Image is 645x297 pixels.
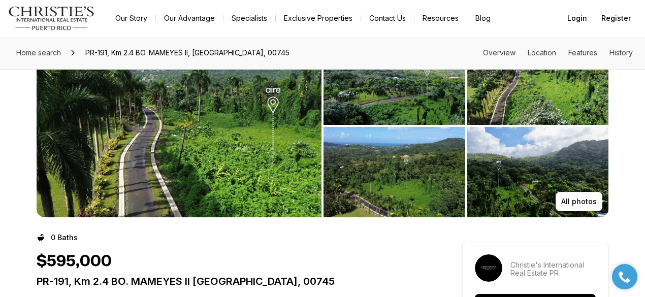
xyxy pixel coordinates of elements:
button: View image gallery [467,127,609,217]
div: Listing Photos [37,35,608,217]
button: View image gallery [324,127,465,217]
p: PR-191, Km 2.4 BO. MAMEYES II [GEOGRAPHIC_DATA], 00745 [37,275,426,287]
span: Register [601,14,631,22]
img: logo [8,6,95,30]
button: Login [561,8,593,28]
a: Skip to: Location [528,48,556,57]
button: Register [595,8,637,28]
a: Home search [12,45,65,61]
a: Our Story [107,11,155,25]
p: Christie's International Real Estate PR [510,261,596,277]
a: Skip to: Overview [483,48,515,57]
button: View image gallery [37,35,321,217]
p: All photos [561,197,597,206]
p: 0 Baths [51,234,78,242]
li: 1 of 4 [37,35,321,217]
li: 2 of 4 [324,35,608,217]
button: Contact Us [361,11,414,25]
a: Our Advantage [156,11,223,25]
button: View image gallery [324,35,465,125]
span: Home search [16,48,61,57]
nav: Page section menu [483,49,633,57]
a: Blog [467,11,499,25]
a: Resources [414,11,467,25]
button: View image gallery [467,35,609,125]
a: Exclusive Properties [276,11,361,25]
a: Skip to: Features [568,48,597,57]
a: Specialists [223,11,275,25]
span: PR-191, Km 2.4 BO. MAMEYES II, [GEOGRAPHIC_DATA], 00745 [81,45,294,61]
h1: $595,000 [37,252,112,271]
button: All photos [556,192,602,211]
span: Login [567,14,587,22]
a: Skip to: History [609,48,633,57]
